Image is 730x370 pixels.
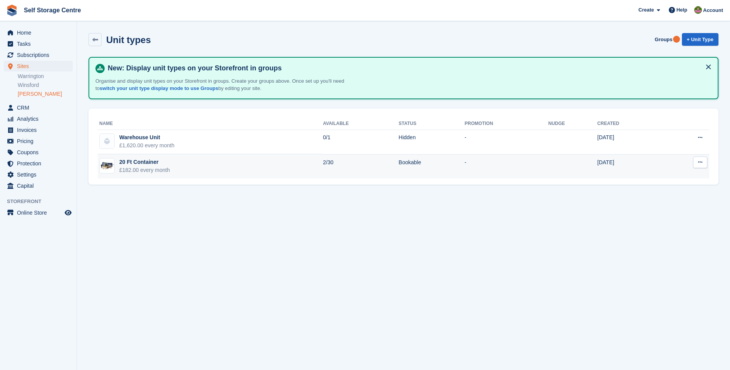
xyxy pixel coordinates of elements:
a: + Unit Type [682,33,718,46]
span: Home [17,27,63,38]
a: menu [4,147,73,158]
span: Subscriptions [17,50,63,60]
th: Created [597,118,662,130]
a: Self Storage Centre [21,4,84,17]
span: Sites [17,61,63,72]
span: Invoices [17,125,63,135]
a: menu [4,169,73,180]
a: menu [4,102,73,113]
a: Preview store [63,208,73,217]
a: menu [4,207,73,218]
img: 20-ft-container%20(5).jpg [100,160,114,172]
span: Storefront [7,198,77,205]
img: blank-unit-type-icon-ffbac7b88ba66c5e286b0e438baccc4b9c83835d4c34f86887a83fc20ec27e7b.svg [100,134,114,148]
span: Online Store [17,207,63,218]
a: Winsford [18,82,73,89]
td: Hidden [399,130,465,154]
span: Pricing [17,136,63,147]
a: menu [4,180,73,191]
th: Available [323,118,399,130]
span: Protection [17,158,63,169]
a: menu [4,38,73,49]
span: Settings [17,169,63,180]
a: menu [4,61,73,72]
th: Name [98,118,323,130]
th: Nudge [548,118,597,130]
p: Organise and display unit types on your Storefront in groups. Create your groups above. Once set ... [95,77,365,92]
a: menu [4,158,73,169]
td: Bookable [399,154,465,178]
span: Coupons [17,147,63,158]
a: menu [4,113,73,124]
span: Help [677,6,687,14]
span: CRM [17,102,63,113]
td: [DATE] [597,154,662,178]
span: Tasks [17,38,63,49]
td: 2/30 [323,154,399,178]
img: Robert Fletcher [694,6,702,14]
div: Warehouse Unit [119,133,174,142]
th: Promotion [464,118,548,130]
div: 20 Ft Container [119,158,170,166]
h2: Unit types [106,35,151,45]
span: Create [638,6,654,14]
a: menu [4,27,73,38]
td: [DATE] [597,130,662,154]
th: Status [399,118,465,130]
td: 0/1 [323,130,399,154]
td: - [464,154,548,178]
a: menu [4,136,73,147]
span: Account [703,7,723,14]
a: Warrington [18,73,73,80]
div: £1,620.00 every month [119,142,174,150]
img: stora-icon-8386f47178a22dfd0bd8f6a31ec36ba5ce8667c1dd55bd0f319d3a0aa187defe.svg [6,5,18,16]
a: [PERSON_NAME] [18,90,73,98]
td: - [464,130,548,154]
h4: New: Display unit types on your Storefront in groups [105,64,712,73]
a: menu [4,50,73,60]
div: Tooltip anchor [673,36,680,43]
span: Capital [17,180,63,191]
a: switch your unit type display mode to use Groups [100,85,218,91]
a: menu [4,125,73,135]
a: Groups [651,33,675,46]
span: Analytics [17,113,63,124]
div: £182.00 every month [119,166,170,174]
